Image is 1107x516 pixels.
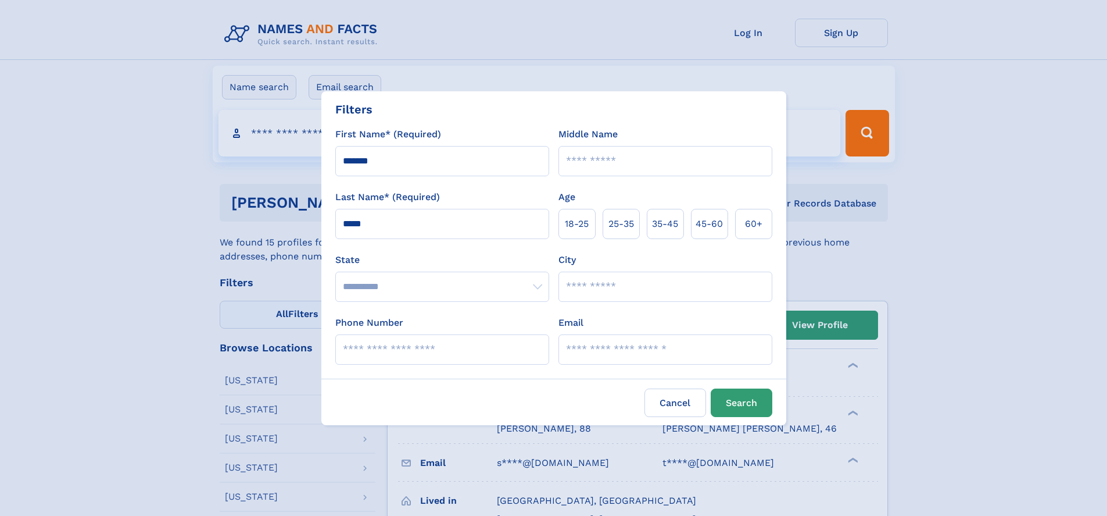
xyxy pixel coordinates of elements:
[335,316,403,330] label: Phone Number
[558,190,575,204] label: Age
[745,217,762,231] span: 60+
[558,253,576,267] label: City
[335,127,441,141] label: First Name* (Required)
[335,253,549,267] label: State
[644,389,706,417] label: Cancel
[335,101,372,118] div: Filters
[565,217,589,231] span: 18‑25
[711,389,772,417] button: Search
[335,190,440,204] label: Last Name* (Required)
[696,217,723,231] span: 45‑60
[652,217,678,231] span: 35‑45
[608,217,634,231] span: 25‑35
[558,127,618,141] label: Middle Name
[558,316,583,330] label: Email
